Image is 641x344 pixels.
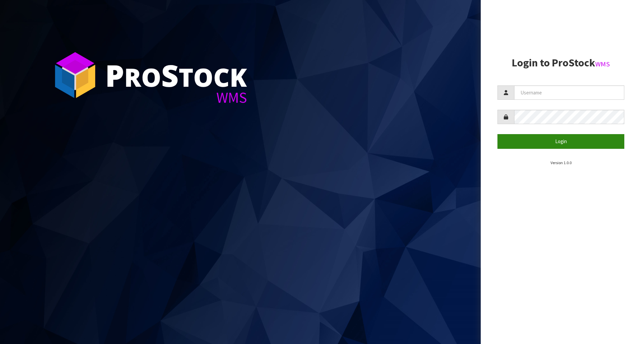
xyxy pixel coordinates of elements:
[161,55,179,95] span: S
[105,60,247,90] div: ro tock
[50,50,100,100] img: ProStock Cube
[595,60,610,68] small: WMS
[105,55,124,95] span: P
[497,57,624,69] h2: Login to ProStock
[497,134,624,148] button: Login
[551,160,572,165] small: Version 1.0.0
[514,85,624,100] input: Username
[105,90,247,105] div: WMS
